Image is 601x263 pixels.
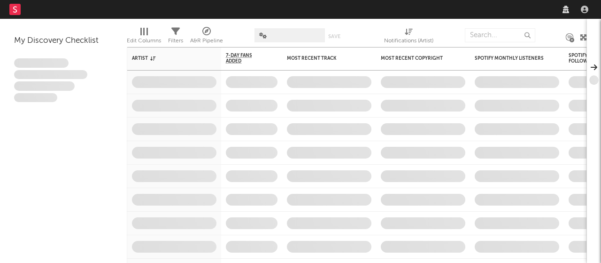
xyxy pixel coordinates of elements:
div: Filters [168,24,183,51]
div: Edit Columns [127,35,161,47]
div: Edit Columns [127,24,161,51]
div: My Discovery Checklist [14,35,113,47]
input: Search... [465,28,535,42]
div: Artist [132,56,202,61]
div: Notifications (Artist) [384,35,433,47]
div: Notifications (Artist) [384,24,433,51]
div: Spotify Monthly Listeners [475,56,545,61]
div: Filters [168,35,183,47]
span: Lorem ipsum dolor [14,58,69,68]
span: Integer aliquet in purus et [14,70,87,80]
div: Most Recent Copyright [381,56,451,61]
div: A&R Pipeline [190,35,223,47]
span: 7-Day Fans Added [226,53,263,64]
span: Praesent ac interdum [14,81,75,91]
div: Most Recent Track [287,56,357,61]
button: Save [328,34,340,39]
span: Aliquam viverra [14,93,57,103]
div: A&R Pipeline [190,24,223,51]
